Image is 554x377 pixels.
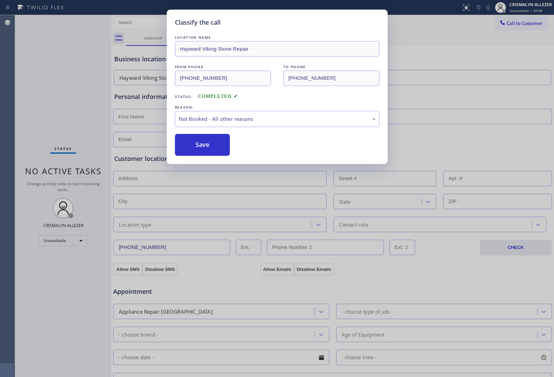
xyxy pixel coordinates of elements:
[179,115,376,123] div: Not Booked - All other reasons
[175,104,379,111] div: REASON:
[175,63,271,71] div: FROM PHONE
[283,71,379,86] input: To phone
[283,63,379,71] div: TO PHONE
[175,34,379,41] div: LOCATION NAME
[175,134,230,156] button: Save
[175,94,193,99] span: Status:
[175,71,271,86] input: From phone
[198,94,238,99] span: COMPLETED
[175,18,221,27] h5: Classify the call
